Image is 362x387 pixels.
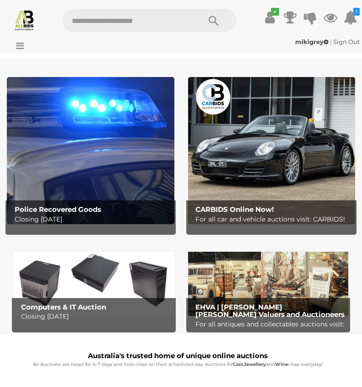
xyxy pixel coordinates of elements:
[21,311,171,322] p: Closing [DATE]
[195,205,274,214] b: CARBIDS Online Now!
[15,205,101,214] b: Police Recovered Goods
[14,243,174,316] a: Computers & IT Auction Computers & IT Auction Closing [DATE]
[295,38,329,45] strong: mikigrey
[271,8,279,16] i: ✔
[188,77,356,224] a: CARBIDS Online Now! CARBIDS Online Now! For all car and vehicle auctions visit: CARBIDS!
[333,38,360,45] a: Sign Out
[11,360,344,369] p: All Auctions are listed for 4-7 days and bids close on their scheduled day. Auctions for , and cl...
[188,243,349,316] img: EHVA | Evans Hastings Valuers and Auctioneers
[353,8,360,16] i: 1
[330,38,332,45] span: |
[11,352,344,360] h1: Australia's trusted home of unique online auctions
[7,77,174,224] img: Police Recovered Goods
[295,38,330,45] a: mikigrey
[188,77,356,224] img: CARBIDS Online Now!
[344,9,357,26] a: 1
[14,243,174,316] img: Computers & IT Auction
[14,9,35,31] img: Allbids.com.au
[275,361,288,367] strong: Wine
[195,303,345,319] b: EHVA | [PERSON_NAME] [PERSON_NAME] Valuers and Auctioneers
[195,319,346,342] p: For all antiques and collectables auctions visit: EHVA
[263,9,277,26] a: ✔
[21,303,106,311] b: Computers & IT Auction
[15,214,171,225] p: Closing [DATE]
[7,77,174,224] a: Police Recovered Goods Police Recovered Goods Closing [DATE]
[191,9,237,32] button: Search
[188,243,349,316] a: EHVA | Evans Hastings Valuers and Auctioneers EHVA | [PERSON_NAME] [PERSON_NAME] Valuers and Auct...
[244,361,266,367] strong: Jewellery
[195,214,352,225] p: For all car and vehicle auctions visit: CARBIDS!
[233,361,243,367] strong: Cars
